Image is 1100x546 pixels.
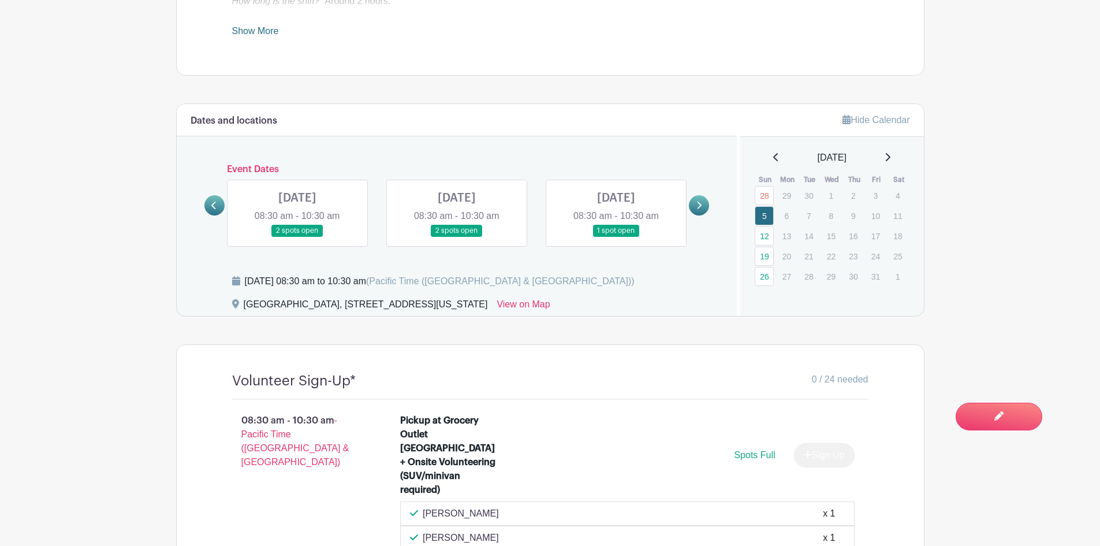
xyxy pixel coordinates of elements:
[822,207,841,225] p: 8
[888,247,907,265] p: 25
[214,409,382,474] p: 08:30 am - 10:30 am
[244,298,488,316] div: [GEOGRAPHIC_DATA], [STREET_ADDRESS][US_STATE]
[866,174,888,185] th: Fri
[866,227,885,245] p: 17
[423,507,499,521] p: [PERSON_NAME]
[755,226,774,246] a: 12
[799,174,821,185] th: Tue
[866,207,885,225] p: 10
[423,531,499,545] p: [PERSON_NAME]
[844,247,863,265] p: 23
[799,207,818,225] p: 7
[755,247,774,266] a: 19
[843,174,866,185] th: Thu
[888,268,907,285] p: 1
[866,268,885,285] p: 31
[755,267,774,286] a: 26
[822,187,841,205] p: 1
[777,227,796,245] p: 13
[400,414,500,497] div: Pickup at Grocery Outlet [GEOGRAPHIC_DATA] + Onsite Volunteering (SUV/minivan required)
[822,227,841,245] p: 15
[734,450,775,460] span: Spots Full
[888,227,907,245] p: 18
[823,531,835,545] div: x 1
[777,268,796,285] p: 27
[844,207,863,225] p: 9
[844,268,863,285] p: 30
[799,187,818,205] p: 30
[818,151,847,165] span: [DATE]
[755,206,774,225] a: 5
[866,187,885,205] p: 3
[799,227,818,245] p: 14
[844,227,863,245] p: 16
[821,174,844,185] th: Wed
[844,187,863,205] p: 2
[754,174,777,185] th: Sun
[232,373,356,389] h4: Volunteer Sign-Up*
[232,26,279,40] a: Show More
[823,507,835,521] div: x 1
[225,164,689,175] h6: Event Dates
[888,174,910,185] th: Sat
[777,207,796,225] p: 6
[812,373,868,387] span: 0 / 24 needed
[777,174,799,185] th: Mon
[822,268,841,285] p: 29
[366,276,635,286] span: (Pacific Time ([GEOGRAPHIC_DATA] & [GEOGRAPHIC_DATA]))
[755,186,774,205] a: 28
[777,247,796,265] p: 20
[241,8,868,22] li: 8:45 am: Volunteer shifts to pickup food at the grocery store or set up onsite (8:30 a.m. for Gro...
[822,247,841,265] p: 22
[888,187,907,205] p: 4
[497,298,550,316] a: View on Map
[888,207,907,225] p: 11
[866,247,885,265] p: 24
[245,274,635,288] div: [DATE] 08:30 am to 10:30 am
[842,115,909,125] a: Hide Calendar
[777,187,796,205] p: 29
[191,116,277,127] h6: Dates and locations
[799,268,818,285] p: 28
[799,247,818,265] p: 21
